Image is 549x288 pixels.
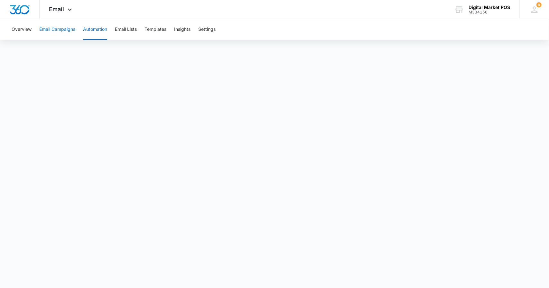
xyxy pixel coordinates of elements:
button: Templates [144,19,166,40]
button: Email Campaigns [39,19,75,40]
div: account id [469,10,510,14]
button: Automation [83,19,107,40]
div: notifications count [536,2,542,7]
span: 6 [536,2,542,7]
button: Email Lists [115,19,137,40]
button: Insights [174,19,191,40]
button: Overview [12,19,32,40]
button: Settings [198,19,216,40]
span: Email [49,6,64,13]
div: account name [469,5,510,10]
